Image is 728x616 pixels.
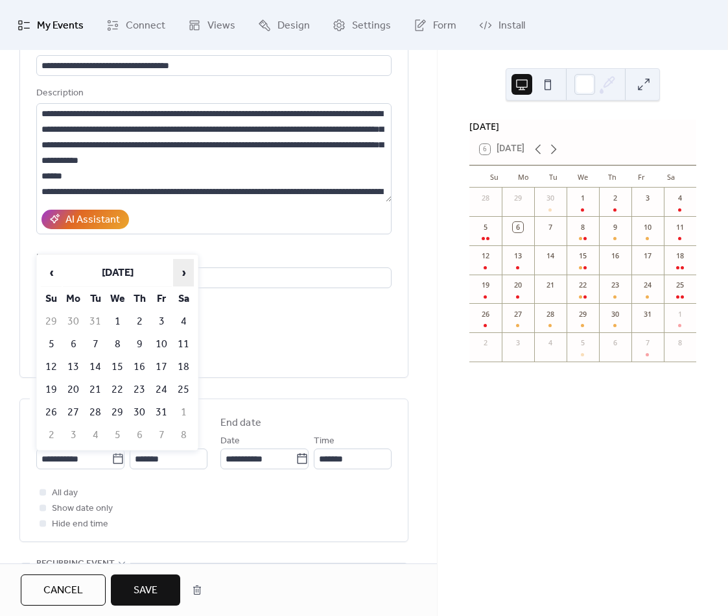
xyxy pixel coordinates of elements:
td: 23 [129,379,150,400]
div: [DATE] [469,119,696,134]
td: 6 [129,425,150,446]
td: 29 [41,311,62,332]
div: 28 [480,193,491,203]
div: 15 [578,251,588,261]
button: Save [111,574,180,606]
td: 12 [41,356,62,378]
div: 4 [675,193,685,203]
th: Fr [151,288,172,310]
div: 18 [675,251,685,261]
div: Location [36,250,389,265]
div: Th [598,166,627,188]
td: 5 [41,334,62,355]
span: › [174,260,193,286]
td: 28 [85,402,106,423]
span: Show date only [52,501,113,517]
div: Title [36,38,389,53]
div: 21 [545,280,556,290]
div: 24 [642,280,653,290]
div: 29 [578,309,588,319]
th: Tu [85,288,106,310]
div: Tu [539,166,568,188]
div: 30 [545,193,556,203]
td: 4 [173,311,194,332]
div: Mo [509,166,538,188]
div: 31 [642,309,653,319]
a: Design [248,5,320,45]
td: 14 [85,356,106,378]
div: 3 [642,193,653,203]
th: Sa [173,288,194,310]
div: Sa [657,166,686,188]
div: 17 [642,251,653,261]
div: AI Assistant [65,212,120,228]
td: 31 [151,402,172,423]
div: 29 [513,193,523,203]
td: 6 [63,334,84,355]
div: 1 [675,309,685,319]
div: We [568,166,597,188]
div: 28 [545,309,556,319]
button: AI Assistant [41,210,129,229]
a: Install [469,5,535,45]
td: 8 [173,425,194,446]
td: 11 [173,334,194,355]
span: Date [220,434,240,449]
span: Save [134,583,158,598]
td: 8 [107,334,128,355]
td: 4 [85,425,106,446]
div: 9 [610,222,620,232]
div: 4 [545,338,556,348]
td: 10 [151,334,172,355]
span: Form [433,16,456,36]
th: [DATE] [63,259,172,287]
td: 3 [151,311,172,332]
div: 12 [480,251,491,261]
span: Time [314,434,335,449]
div: 2 [480,338,491,348]
div: 2 [610,193,620,203]
td: 24 [151,379,172,400]
div: Su [480,166,509,188]
td: 2 [129,311,150,332]
td: 18 [173,356,194,378]
span: Cancel [43,583,83,598]
span: All day [52,486,78,501]
div: 23 [610,280,620,290]
th: Su [41,288,62,310]
div: 8 [675,338,685,348]
span: ‹ [41,260,61,286]
div: 6 [513,222,523,232]
span: Install [499,16,525,36]
a: Cancel [21,574,106,606]
div: 7 [545,222,556,232]
div: 5 [578,338,588,348]
div: 30 [610,309,620,319]
div: 14 [545,251,556,261]
div: 1 [578,193,588,203]
div: 10 [642,222,653,232]
div: End date [220,415,261,431]
a: Settings [323,5,401,45]
span: Recurring event [36,556,115,572]
div: 25 [675,280,685,290]
th: We [107,288,128,310]
span: Design [277,16,310,36]
td: 30 [129,402,150,423]
td: 27 [63,402,84,423]
td: 15 [107,356,128,378]
td: 26 [41,402,62,423]
div: 22 [578,280,588,290]
div: 16 [610,251,620,261]
a: Views [178,5,245,45]
div: 7 [642,338,653,348]
td: 17 [151,356,172,378]
td: 19 [41,379,62,400]
td: 13 [63,356,84,378]
td: 21 [85,379,106,400]
td: 20 [63,379,84,400]
td: 29 [107,402,128,423]
td: 30 [63,311,84,332]
span: Settings [352,16,391,36]
div: Fr [627,166,656,188]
